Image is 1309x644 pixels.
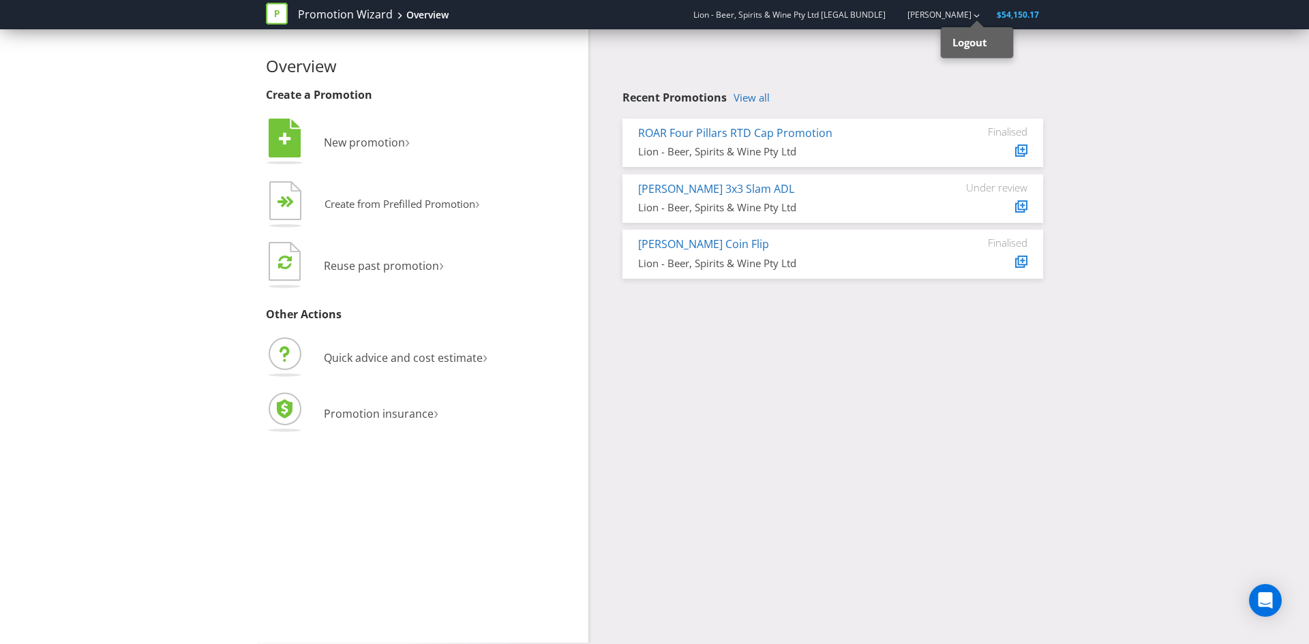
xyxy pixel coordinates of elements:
div: Open Intercom Messenger [1249,584,1282,617]
div: Finalised [946,125,1027,138]
div: Lion - Beer, Spirits & Wine Pty Ltd [638,200,925,215]
a: [PERSON_NAME] 3x3 Slam ADL [638,181,794,196]
a: Promotion Wizard [298,7,393,22]
h3: Other Actions [266,309,578,321]
div: Lion - Beer, Spirits & Wine Pty Ltd [638,144,925,159]
a: ROAR Four Pillars RTD Cap Promotion [638,125,832,140]
a: View all [734,92,770,104]
span: Recent Promotions [622,90,727,105]
span: › [483,345,487,367]
tspan:  [286,196,295,209]
span: › [439,253,444,275]
div: Under review [946,181,1027,194]
div: Finalised [946,236,1027,249]
a: Quick advice and cost estimate› [266,350,487,365]
span: Create from Prefilled Promotion [325,197,475,211]
tspan:  [279,132,291,147]
span: New promotion [324,135,405,150]
span: Promotion insurance [324,406,434,421]
tspan:  [278,254,292,270]
div: Overview [406,8,449,22]
strong: Logout [952,35,987,49]
h3: Create a Promotion [266,89,578,102]
a: Promotion insurance› [266,406,438,421]
a: [PERSON_NAME] [894,9,972,20]
div: Lion - Beer, Spirits & Wine Pty Ltd [638,256,925,271]
span: Reuse past promotion [324,258,439,273]
span: › [405,129,410,152]
a: [PERSON_NAME] Coin Flip [638,236,769,251]
button: Create from Prefilled Promotion› [266,178,481,232]
span: › [434,401,438,423]
span: Lion - Beer, Spirits & Wine Pty Ltd [LEGAL BUNDLE] [693,9,886,20]
h2: Overview [266,57,578,75]
span: › [475,192,480,213]
span: $54,150.17 [997,9,1039,20]
span: Quick advice and cost estimate [324,350,483,365]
